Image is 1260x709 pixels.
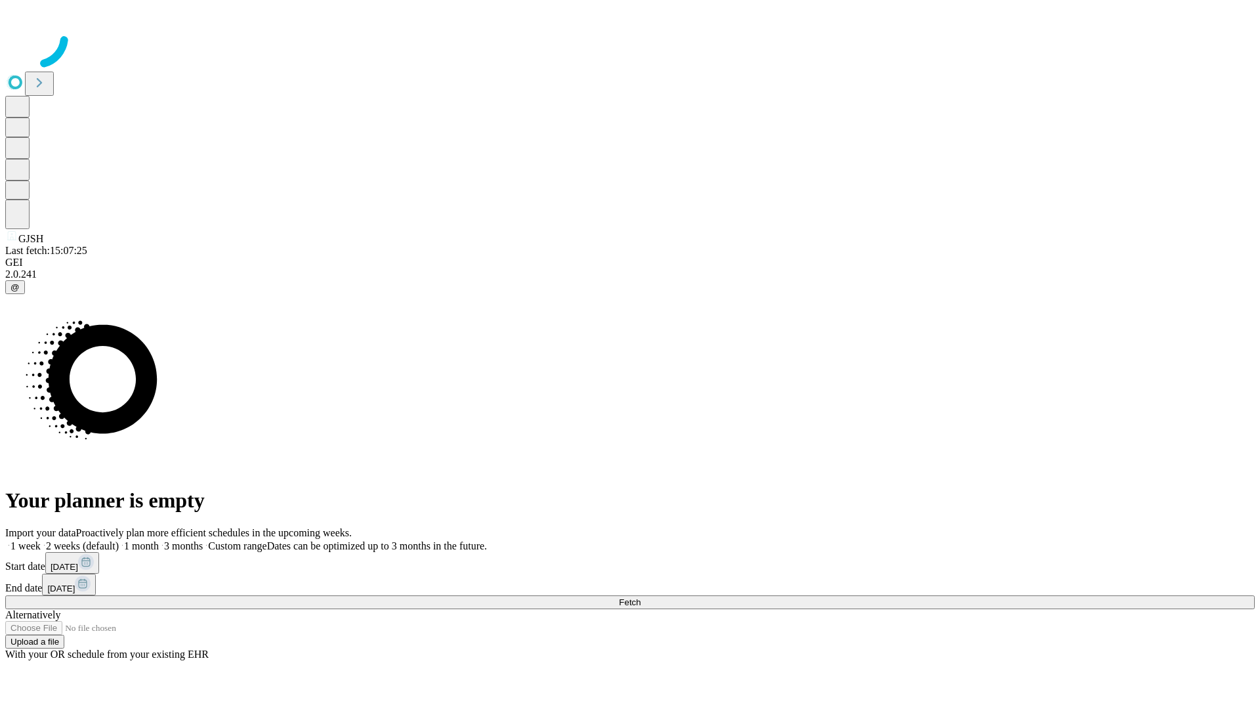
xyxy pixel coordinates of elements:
[45,552,99,574] button: [DATE]
[18,233,43,244] span: GJSH
[5,649,209,660] span: With your OR schedule from your existing EHR
[5,574,1255,595] div: End date
[5,527,76,538] span: Import your data
[5,609,60,620] span: Alternatively
[5,280,25,294] button: @
[51,562,78,572] span: [DATE]
[5,552,1255,574] div: Start date
[10,282,20,292] span: @
[76,527,352,538] span: Proactively plan more efficient schedules in the upcoming weeks.
[124,540,159,551] span: 1 month
[47,584,75,593] span: [DATE]
[42,574,96,595] button: [DATE]
[5,488,1255,513] h1: Your planner is empty
[5,269,1255,280] div: 2.0.241
[5,257,1255,269] div: GEI
[5,245,87,256] span: Last fetch: 15:07:25
[5,595,1255,609] button: Fetch
[208,540,266,551] span: Custom range
[164,540,203,551] span: 3 months
[10,540,41,551] span: 1 week
[5,635,64,649] button: Upload a file
[267,540,487,551] span: Dates can be optimized up to 3 months in the future.
[619,597,640,607] span: Fetch
[46,540,119,551] span: 2 weeks (default)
